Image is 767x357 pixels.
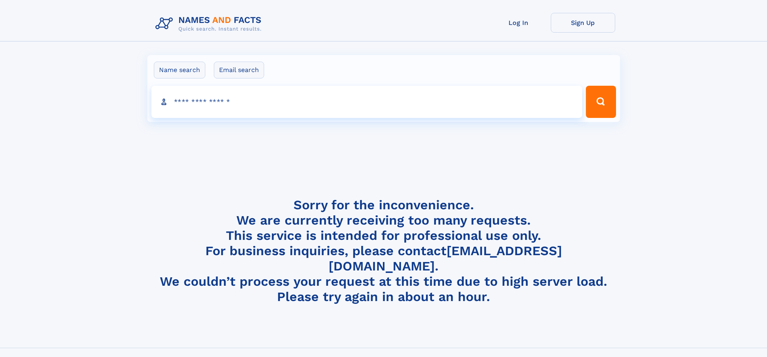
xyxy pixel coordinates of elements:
[214,62,264,78] label: Email search
[329,243,562,274] a: [EMAIL_ADDRESS][DOMAIN_NAME]
[152,197,615,305] h4: Sorry for the inconvenience. We are currently receiving too many requests. This service is intend...
[154,62,205,78] label: Name search
[151,86,583,118] input: search input
[152,13,268,35] img: Logo Names and Facts
[486,13,551,33] a: Log In
[551,13,615,33] a: Sign Up
[586,86,616,118] button: Search Button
